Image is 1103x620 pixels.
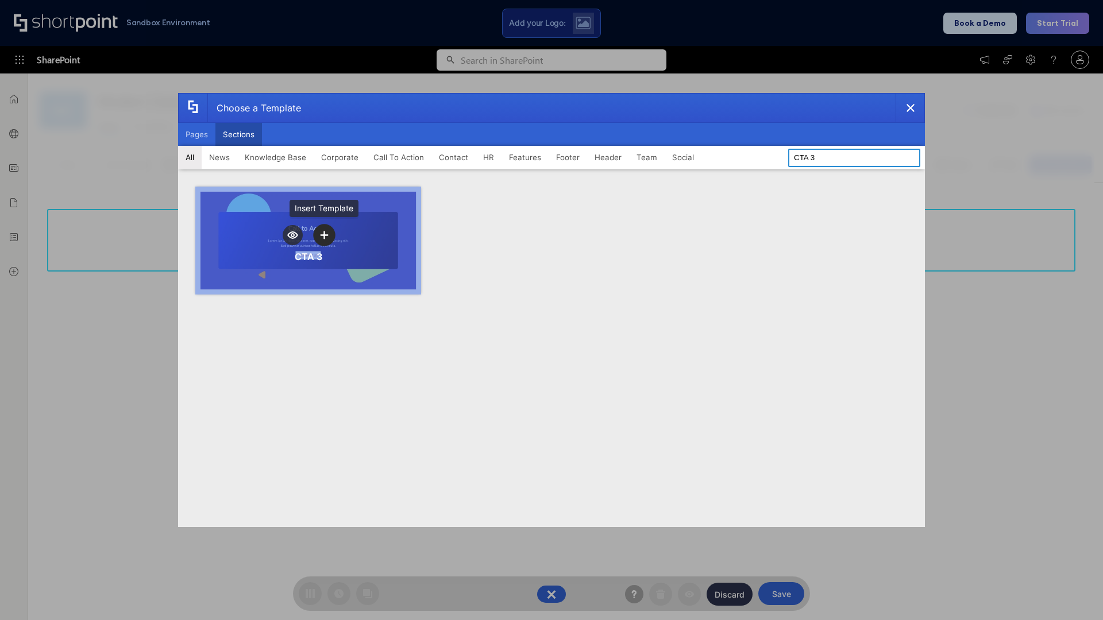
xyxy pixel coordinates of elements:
[665,146,701,169] button: Social
[237,146,314,169] button: Knowledge Base
[178,123,215,146] button: Pages
[502,146,549,169] button: Features
[295,251,322,262] div: CTA 3
[202,146,237,169] button: News
[587,146,629,169] button: Header
[207,94,301,122] div: Choose a Template
[431,146,476,169] button: Contact
[629,146,665,169] button: Team
[215,123,262,146] button: Sections
[178,146,202,169] button: All
[366,146,431,169] button: Call To Action
[314,146,366,169] button: Corporate
[1046,565,1103,620] iframe: Chat Widget
[476,146,502,169] button: HR
[178,93,925,527] div: template selector
[549,146,587,169] button: Footer
[788,149,920,167] input: Search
